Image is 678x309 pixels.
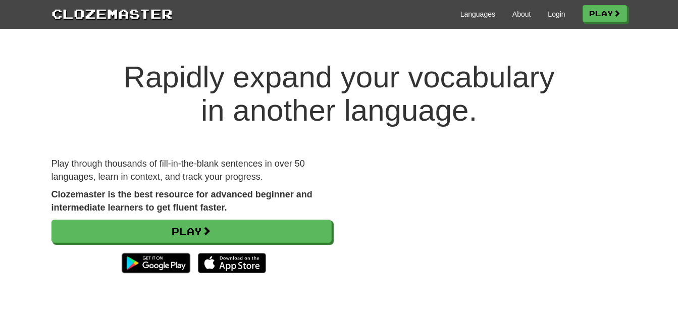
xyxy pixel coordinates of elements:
[117,248,195,278] img: Get it on Google Play
[51,158,332,183] p: Play through thousands of fill-in-the-blank sentences in over 50 languages, learn in context, and...
[51,220,332,243] a: Play
[198,253,266,273] img: Download_on_the_App_Store_Badge_US-UK_135x40-25178aeef6eb6b83b96f5f2d004eda3bffbb37122de64afbaef7...
[548,9,565,19] a: Login
[583,5,627,22] a: Play
[460,9,495,19] a: Languages
[51,4,173,23] a: Clozemaster
[51,189,312,213] strong: Clozemaster is the best resource for advanced beginner and intermediate learners to get fluent fa...
[512,9,531,19] a: About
